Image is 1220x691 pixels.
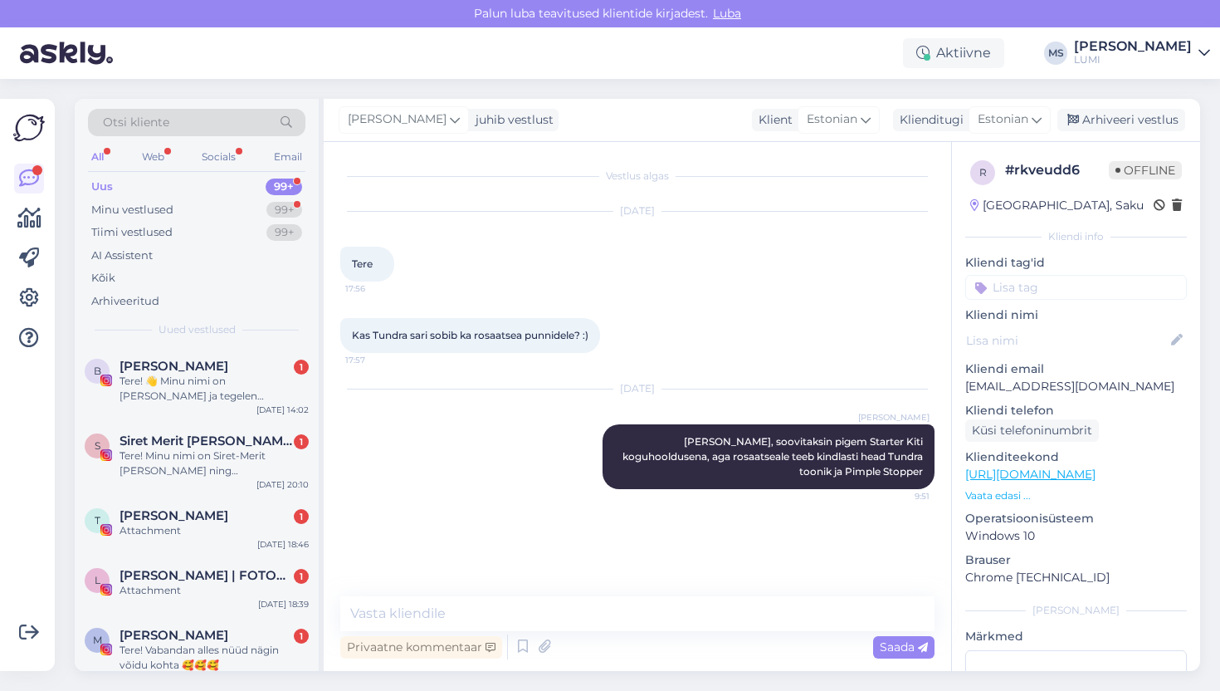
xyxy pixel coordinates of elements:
div: Uus [91,179,113,195]
span: 17:57 [345,354,407,366]
div: [DATE] 14:02 [256,404,309,416]
div: Minu vestlused [91,202,173,218]
p: Kliendi telefon [965,402,1187,419]
p: Windows 10 [965,527,1187,545]
div: Socials [198,146,239,168]
div: juhib vestlust [469,111,554,129]
div: MS [1044,42,1067,65]
div: Web [139,146,168,168]
div: 99+ [266,202,302,218]
div: Privaatne kommentaar [340,636,502,659]
div: Klient [752,111,793,129]
div: Tere! 👋 Minu nimi on [PERSON_NAME] ja tegelen sisuloomisega Instagramis ✨. Sooviksin teha koostöö... [120,374,309,404]
div: Tiimi vestlused [91,224,173,241]
div: All [88,146,107,168]
a: [URL][DOMAIN_NAME] [965,467,1096,482]
span: Offline [1109,161,1182,179]
div: [DATE] 20:10 [256,478,309,491]
p: Chrome [TECHNICAL_ID] [965,569,1187,586]
div: 99+ [266,179,302,195]
div: 1 [294,509,309,524]
p: Vaata edasi ... [965,488,1187,503]
span: LIENE LUDVIGA | FOTOGRĀFE&SATURS [120,568,292,583]
div: 1 [294,629,309,644]
div: Tere! Minu nimi on Siret-Merit [PERSON_NAME] ning [PERSON_NAME] UGC sisulooja elustiili, ilu, [PE... [120,448,309,478]
span: Uued vestlused [159,322,236,337]
span: Estonian [807,110,857,129]
div: [DATE] 18:46 [257,538,309,551]
input: Lisa nimi [966,331,1168,350]
span: r [979,166,987,179]
div: # rkveudd6 [1005,160,1109,180]
p: [EMAIL_ADDRESS][DOMAIN_NAME] [965,378,1187,395]
div: [DATE] [340,381,935,396]
div: LUMI [1074,53,1192,66]
span: Marianne Muns [120,628,228,643]
div: Aktiivne [903,38,1004,68]
div: Arhiveeri vestlus [1057,109,1185,131]
div: Tere! Vabandan alles nüüd nägin võidu kohta 🥰🥰🥰 [120,643,309,673]
span: Tere [352,257,373,270]
span: 17:56 [345,282,407,295]
div: Klienditugi [893,111,964,129]
span: Brigita Taevere [120,359,228,374]
div: [DATE] 18:39 [258,598,309,610]
div: Kliendi info [965,229,1187,244]
div: AI Assistent [91,247,153,264]
div: Email [271,146,305,168]
div: [PERSON_NAME] [1074,40,1192,53]
p: Brauser [965,551,1187,569]
div: [DATE] [340,203,935,218]
p: Kliendi tag'id [965,254,1187,272]
span: Kas Tundra sari sobib ka rosaatsea punnidele? :) [352,329,588,341]
span: Siret Merit Masso /UGC SISULOOJA [120,434,292,448]
span: S [95,439,100,452]
span: [PERSON_NAME] [348,110,447,129]
div: Attachment [120,583,309,598]
span: T [95,514,100,527]
div: Küsi telefoninumbrit [965,419,1099,442]
span: [PERSON_NAME] [858,411,930,424]
p: Kliendi nimi [965,306,1187,324]
span: Estonian [978,110,1028,129]
div: Kõik [91,270,115,287]
div: Attachment [120,523,309,538]
a: [PERSON_NAME]LUMI [1074,40,1210,66]
div: 1 [294,360,309,375]
span: Terese Mårtensson [120,508,228,523]
input: Lisa tag [965,275,1187,300]
p: Klienditeekond [965,448,1187,466]
div: Vestlus algas [340,169,935,184]
p: Märkmed [965,628,1187,645]
div: Arhiveeritud [91,293,159,310]
span: Saada [880,640,928,654]
span: Luba [708,6,746,21]
img: Askly Logo [13,112,45,144]
div: 1 [294,434,309,449]
div: 1 [294,569,309,584]
span: L [95,574,100,586]
span: [PERSON_NAME], soovitaksin pigem Starter Kiti koguhooldusena, aga rosaatseale teeb kindlasti head... [622,435,925,478]
div: [GEOGRAPHIC_DATA], Saku [970,197,1144,214]
span: 9:51 [867,490,930,502]
span: Otsi kliente [103,114,169,131]
p: Kliendi email [965,360,1187,378]
div: 99+ [266,224,302,241]
span: M [93,634,102,646]
p: Operatsioonisüsteem [965,510,1187,527]
div: [PERSON_NAME] [965,603,1187,618]
span: B [94,365,101,377]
